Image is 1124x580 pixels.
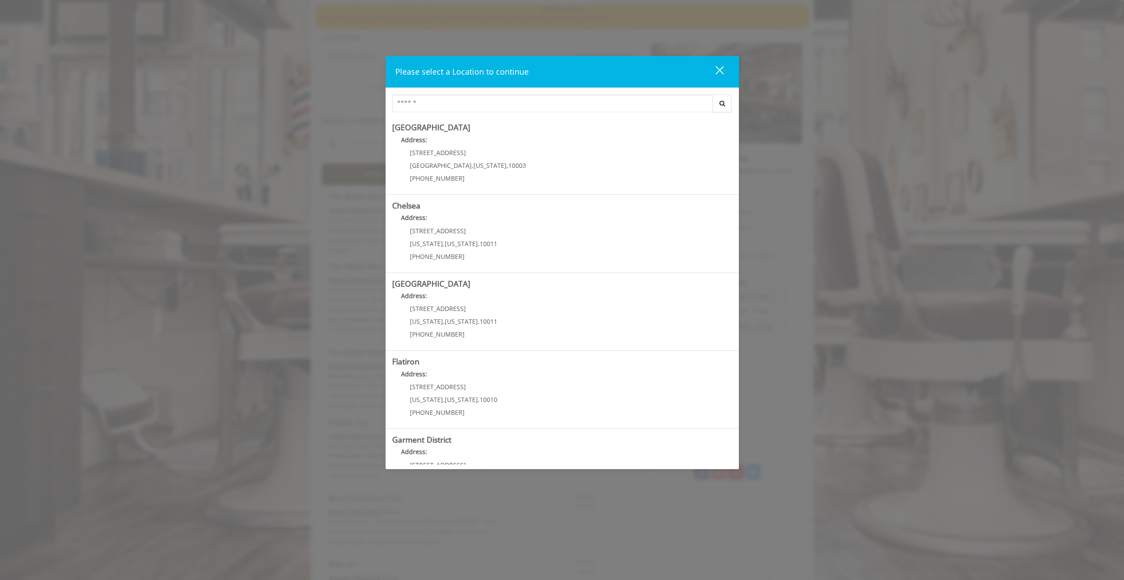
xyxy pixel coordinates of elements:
span: , [507,161,508,170]
span: , [478,239,480,248]
div: close dialog [705,65,723,79]
span: , [443,395,445,404]
b: Address: [401,447,427,456]
span: Please select a Location to continue [395,66,529,77]
span: [US_STATE] [473,161,507,170]
span: [STREET_ADDRESS] [410,461,466,469]
span: 10011 [480,239,497,248]
span: , [478,395,480,404]
span: [STREET_ADDRESS] [410,383,466,391]
b: Flatiron [392,356,420,367]
button: close dialog [699,63,729,81]
span: [US_STATE] [445,239,478,248]
span: 10011 [480,317,497,326]
span: 10010 [480,395,497,404]
span: , [443,317,445,326]
span: [PHONE_NUMBER] [410,252,465,261]
span: [STREET_ADDRESS] [410,148,466,157]
span: [US_STATE] [445,317,478,326]
div: Center Select [392,95,732,117]
span: [PHONE_NUMBER] [410,174,465,182]
span: [US_STATE] [410,395,443,404]
span: [US_STATE] [410,239,443,248]
b: Address: [401,370,427,378]
input: Search Center [392,95,713,112]
b: Address: [401,136,427,144]
span: [US_STATE] [445,395,478,404]
span: , [443,239,445,248]
b: Address: [401,213,427,222]
span: 10003 [508,161,526,170]
span: , [472,161,473,170]
span: [GEOGRAPHIC_DATA] [410,161,472,170]
b: Address: [401,292,427,300]
b: Garment District [392,434,451,445]
b: [GEOGRAPHIC_DATA] [392,278,470,289]
i: Search button [717,100,727,106]
span: , [478,317,480,326]
span: [US_STATE] [410,317,443,326]
span: [STREET_ADDRESS] [410,304,466,313]
span: [STREET_ADDRESS] [410,227,466,235]
span: [PHONE_NUMBER] [410,408,465,417]
b: [GEOGRAPHIC_DATA] [392,122,470,133]
b: Chelsea [392,200,420,211]
span: [PHONE_NUMBER] [410,330,465,338]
